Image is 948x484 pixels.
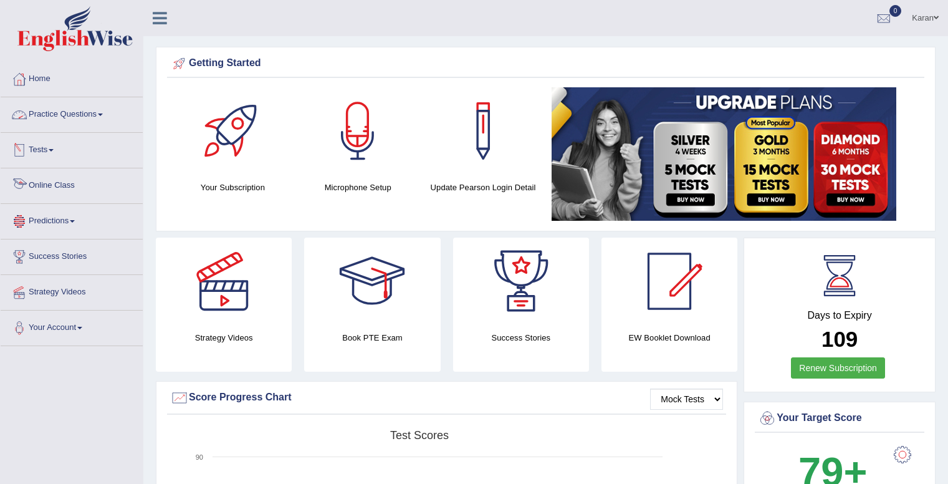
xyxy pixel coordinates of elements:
h4: Success Stories [453,331,589,344]
a: Renew Subscription [791,357,885,379]
h4: Days to Expiry [758,310,921,321]
a: Predictions [1,204,143,235]
h4: EW Booklet Download [601,331,737,344]
tspan: Test scores [390,429,449,442]
a: Strategy Videos [1,275,143,306]
a: Tests [1,133,143,164]
a: Online Class [1,168,143,200]
div: Score Progress Chart [170,389,723,407]
div: Your Target Score [758,409,921,428]
div: Getting Started [170,54,921,73]
h4: Microphone Setup [302,181,414,194]
a: Home [1,62,143,93]
a: Practice Questions [1,97,143,128]
img: small5.jpg [552,87,896,221]
span: 0 [889,5,902,17]
h4: Your Subscription [176,181,289,194]
a: Success Stories [1,240,143,271]
a: Your Account [1,311,143,342]
b: 109 [821,327,858,351]
h4: Update Pearson Login Detail [427,181,540,194]
text: 90 [196,453,203,461]
h4: Strategy Videos [156,331,292,344]
h4: Book PTE Exam [304,331,440,344]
